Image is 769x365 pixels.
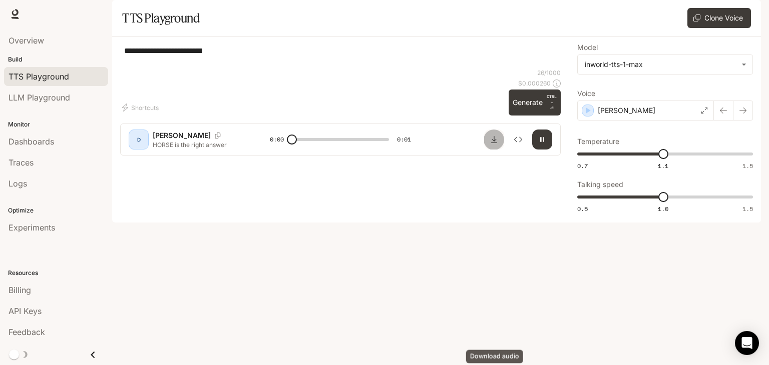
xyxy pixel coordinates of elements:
p: ⏎ [547,93,557,111]
span: 0:01 [397,134,411,144]
h1: TTS Playground [122,8,200,28]
span: 0:00 [270,134,284,144]
button: Download audio [484,129,504,149]
p: HORSE is the right answer [153,140,246,149]
p: [PERSON_NAME] [153,130,211,140]
div: D [131,131,147,147]
span: 1.5 [742,204,753,213]
p: Voice [577,90,595,97]
p: $ 0.000260 [518,79,551,87]
div: inworld-tts-1-max [578,55,752,74]
button: Inspect [508,129,528,149]
p: CTRL + [547,93,557,105]
p: Talking speed [577,181,623,188]
span: 1.0 [658,204,668,213]
p: Model [577,44,598,51]
span: 0.5 [577,204,588,213]
p: [PERSON_NAME] [598,105,655,115]
div: inworld-tts-1-max [585,59,736,69]
p: Temperature [577,138,619,145]
p: 26 / 1000 [537,68,561,77]
span: 1.1 [658,161,668,170]
button: Copy Voice ID [211,132,225,138]
div: Open Intercom Messenger [735,331,759,355]
div: Download audio [466,350,523,363]
button: GenerateCTRL +⏎ [509,89,561,115]
button: Shortcuts [120,99,163,115]
button: Clone Voice [687,8,751,28]
span: 0.7 [577,161,588,170]
span: 1.5 [742,161,753,170]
